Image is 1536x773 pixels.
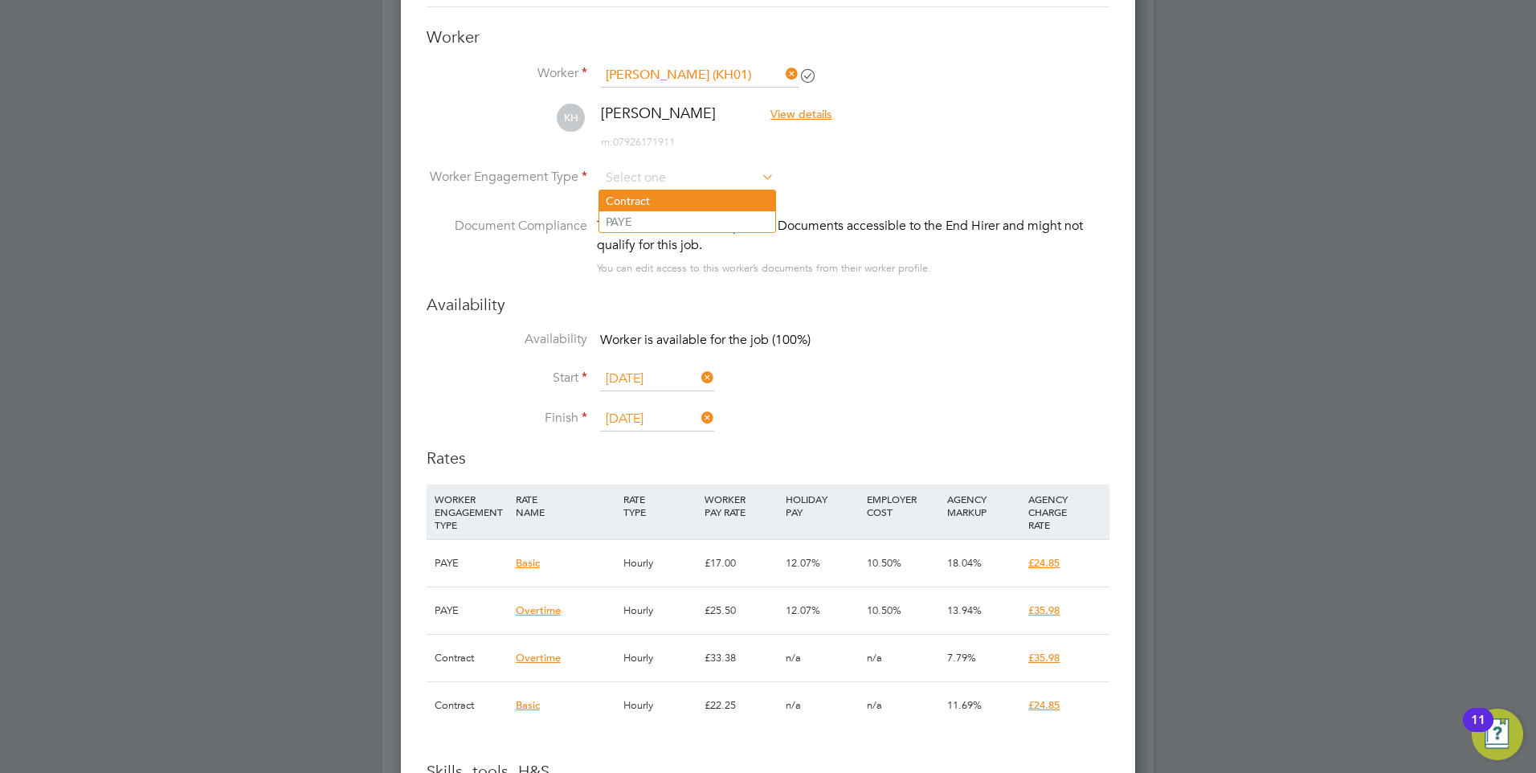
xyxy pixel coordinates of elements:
[431,485,512,539] div: WORKER ENGAGEMENT TYPE
[597,216,1109,255] div: This worker has no Compliance Documents accessible to the End Hirer and might not qualify for thi...
[786,603,820,617] span: 12.07%
[600,367,714,391] input: Select one
[701,587,782,634] div: £25.50
[427,294,1109,315] h3: Availability
[427,370,587,386] label: Start
[943,485,1024,526] div: AGENCY MARKUP
[431,635,512,681] div: Contract
[557,104,585,132] span: KH
[599,190,775,211] li: Contract
[516,556,540,570] span: Basic
[1028,698,1060,712] span: £24.85
[516,603,561,617] span: Overtime
[863,485,944,526] div: EMPLOYER COST
[701,635,782,681] div: £33.38
[431,587,512,634] div: PAYE
[1028,556,1060,570] span: £24.85
[947,698,982,712] span: 11.69%
[600,63,799,88] input: Search for...
[1471,720,1485,741] div: 11
[619,635,701,681] div: Hourly
[619,485,701,526] div: RATE TYPE
[782,485,863,526] div: HOLIDAY PAY
[600,332,811,348] span: Worker is available for the job (100%)
[867,651,882,665] span: n/a
[431,682,512,729] div: Contract
[947,651,976,665] span: 7.79%
[619,682,701,729] div: Hourly
[512,485,619,526] div: RATE NAME
[427,216,587,275] label: Document Compliance
[867,556,901,570] span: 10.50%
[427,65,587,82] label: Worker
[867,603,901,617] span: 10.50%
[701,540,782,587] div: £17.00
[599,211,775,232] li: PAYE
[427,331,587,348] label: Availability
[947,603,982,617] span: 13.94%
[867,698,882,712] span: n/a
[1024,485,1105,539] div: AGENCY CHARGE RATE
[601,135,613,149] span: m:
[619,587,701,634] div: Hourly
[427,169,587,186] label: Worker Engagement Type
[701,485,782,526] div: WORKER PAY RATE
[427,410,587,427] label: Finish
[516,651,561,665] span: Overtime
[597,259,931,278] div: You can edit access to this worker’s documents from their worker profile.
[1028,603,1060,617] span: £35.98
[786,651,801,665] span: n/a
[601,104,716,122] span: [PERSON_NAME]
[1472,709,1523,760] button: Open Resource Center, 11 new notifications
[786,698,801,712] span: n/a
[1028,651,1060,665] span: £35.98
[427,448,1109,468] h3: Rates
[516,698,540,712] span: Basic
[619,540,701,587] div: Hourly
[601,135,675,149] span: 07926171911
[431,540,512,587] div: PAYE
[770,107,831,121] span: View details
[600,407,714,431] input: Select one
[786,556,820,570] span: 12.07%
[701,682,782,729] div: £22.25
[600,166,774,190] input: Select one
[947,556,982,570] span: 18.04%
[427,27,1109,47] h3: Worker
